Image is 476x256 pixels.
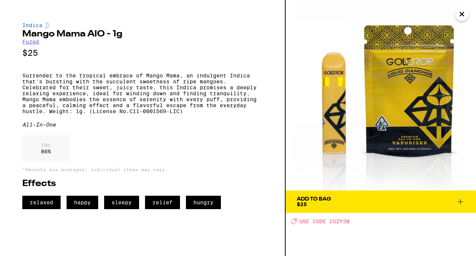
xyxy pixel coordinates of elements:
[22,179,263,188] h2: Effects
[186,196,221,209] span: hungry
[22,73,263,114] p: Surrender to the tropical embrace of Mango Mama, an indulgent Indica that's bursting with the suc...
[22,30,263,39] h2: Mango Mama AIO - 1g
[104,196,139,209] span: sleepy
[455,7,469,21] button: Close
[22,122,263,128] div: All-In-One
[286,191,476,213] button: Add To Bag$25
[22,22,263,28] div: Indica
[22,196,61,209] span: relaxed
[299,218,350,224] span: USE CODE COZY30
[297,201,307,207] span: $25
[4,5,54,11] span: Hi. Need any help?
[41,143,51,148] p: THC
[45,22,49,28] img: indicaColor.svg
[297,196,331,202] div: Add To Bag
[22,135,70,162] div: 86 %
[22,167,263,172] p: *Amounts are averages, individual items may vary.
[22,39,39,45] a: Fuzed
[67,196,98,209] span: happy
[145,196,180,209] span: relief
[22,48,263,58] p: $25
